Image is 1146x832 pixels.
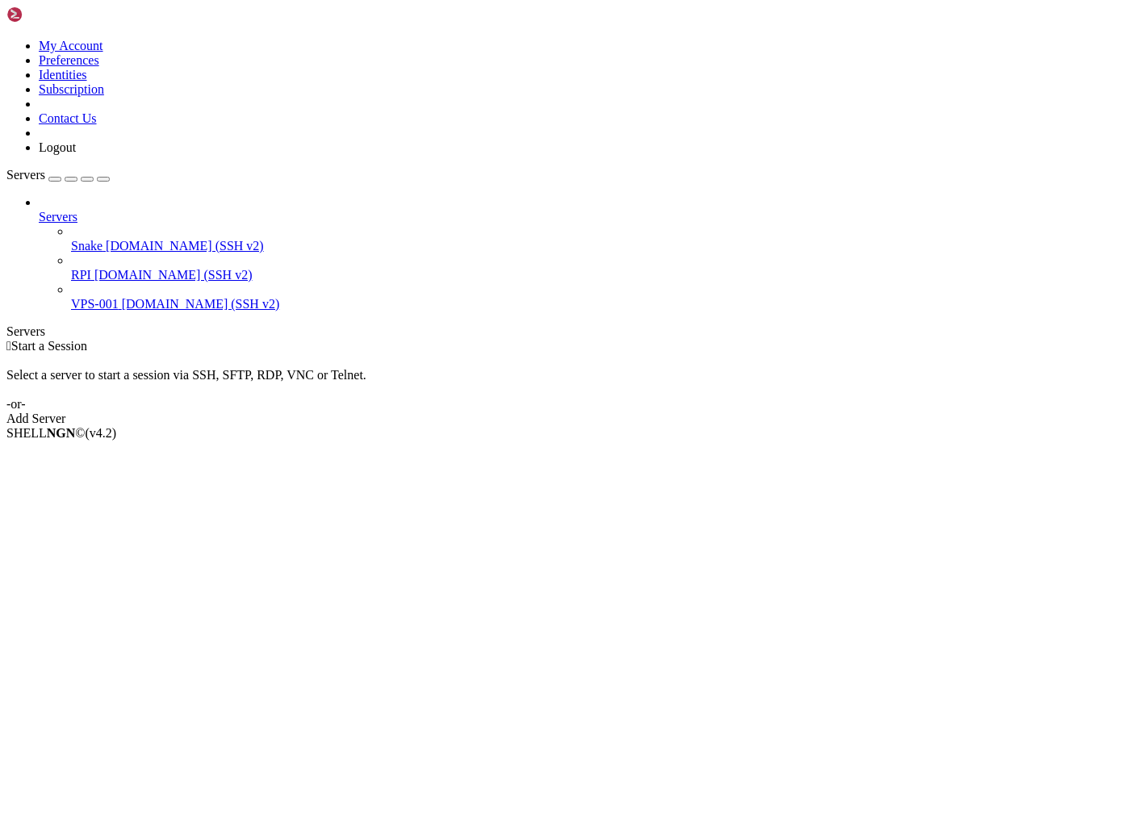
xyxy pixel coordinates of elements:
li: VPS-001 [DOMAIN_NAME] (SSH v2) [71,282,1140,311]
a: Preferences [39,53,99,67]
div: Servers [6,324,1140,339]
li: Snake [DOMAIN_NAME] (SSH v2) [71,224,1140,253]
span:  [6,339,11,353]
li: RPI [DOMAIN_NAME] (SSH v2) [71,253,1140,282]
span: Start a Session [11,339,87,353]
span: [DOMAIN_NAME] (SSH v2) [122,297,280,311]
div: Select a server to start a session via SSH, SFTP, RDP, VNC or Telnet. -or- [6,353,1140,412]
div: Add Server [6,412,1140,426]
span: 4.2.0 [86,426,117,440]
a: RPI [DOMAIN_NAME] (SSH v2) [71,268,1140,282]
span: Servers [39,210,77,224]
span: RPI [71,268,91,282]
a: Subscription [39,82,104,96]
a: Snake [DOMAIN_NAME] (SSH v2) [71,239,1140,253]
a: VPS-001 [DOMAIN_NAME] (SSH v2) [71,297,1140,311]
span: SHELL © [6,426,116,440]
span: [DOMAIN_NAME] (SSH v2) [106,239,264,253]
span: Servers [6,168,45,182]
b: NGN [47,426,76,440]
a: Logout [39,140,76,154]
span: [DOMAIN_NAME] (SSH v2) [94,268,253,282]
a: Identities [39,68,87,82]
li: Servers [39,195,1140,311]
span: VPS-001 [71,297,119,311]
img: Shellngn [6,6,99,23]
a: Contact Us [39,111,97,125]
a: Servers [6,168,110,182]
a: Servers [39,210,1140,224]
span: Snake [71,239,102,253]
a: My Account [39,39,103,52]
